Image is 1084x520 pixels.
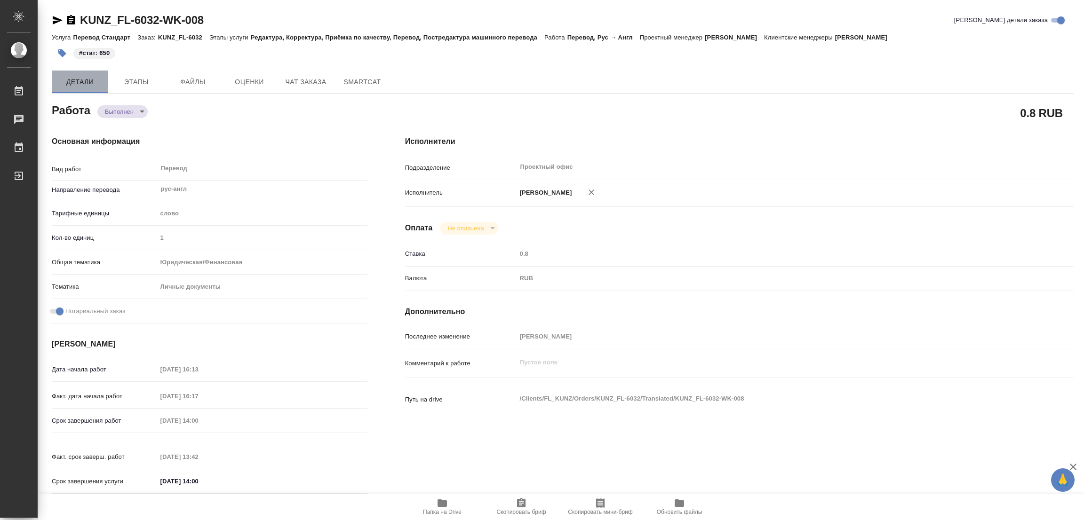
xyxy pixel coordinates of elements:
[52,365,157,374] p: Дата начала работ
[1020,105,1063,121] h2: 0.8 RUB
[405,188,517,197] p: Исполнитель
[835,34,894,41] p: [PERSON_NAME]
[1051,468,1075,492] button: 🙏
[405,359,517,368] p: Комментарий к работе
[283,76,328,88] span: Чат заказа
[405,332,517,341] p: Последнее изменение
[52,185,157,195] p: Направление перевода
[57,76,103,88] span: Детали
[496,509,546,515] span: Скопировать бриф
[517,330,1018,343] input: Пустое поле
[517,247,1018,260] input: Пустое поле
[517,270,1018,286] div: RUB
[403,494,482,520] button: Папка на Drive
[157,450,239,464] input: Пустое поле
[158,34,209,41] p: KUNZ_FL-6032
[65,307,125,316] span: Нотариальный заказ
[640,34,705,41] p: Проектный менеджер
[567,34,640,41] p: Перевод, Рус → Англ
[137,34,158,41] p: Заказ:
[80,14,204,26] a: KUNZ_FL-6032-WK-008
[157,362,239,376] input: Пустое поле
[517,391,1018,407] textarea: /Clients/FL_KUNZ/Orders/KUNZ_FL-6032/Translated/KUNZ_FL-6032-WK-008
[52,258,157,267] p: Общая тематика
[52,209,157,218] p: Тарифные единицы
[52,392,157,401] p: Факт. дата начала работ
[405,306,1074,317] h4: Дополнительно
[52,452,157,462] p: Факт. срок заверш. работ
[227,76,272,88] span: Оценки
[79,48,110,58] p: #стат: 650
[544,34,567,41] p: Работа
[52,233,157,243] p: Кол-во единиц
[405,136,1074,147] h4: Исполнители
[52,34,73,41] p: Услуга
[405,222,433,234] h4: Оплата
[52,165,157,174] p: Вид работ
[157,389,239,403] input: Пустое поле
[764,34,835,41] p: Клиентские менеджеры
[209,34,251,41] p: Этапы услуги
[405,274,517,283] p: Валюта
[517,188,572,197] p: [PERSON_NAME]
[157,254,367,270] div: Юридическая/Финансовая
[440,222,498,235] div: Выполнен
[73,34,137,41] p: Перевод Стандарт
[52,477,157,486] p: Срок завершения услуги
[405,395,517,404] p: Путь на drive
[423,509,462,515] span: Папка на Drive
[954,16,1048,25] span: [PERSON_NAME] детали заказа
[251,34,544,41] p: Редактура, Корректура, Приёмка по качеству, Перевод, Постредактура машинного перевода
[640,494,719,520] button: Обновить файлы
[157,205,367,221] div: слово
[52,339,367,350] h4: [PERSON_NAME]
[52,43,72,63] button: Добавить тэг
[445,224,486,232] button: Не оплачена
[657,509,702,515] span: Обновить файлы
[157,414,239,427] input: Пустое поле
[568,509,632,515] span: Скопировать мини-бриф
[52,136,367,147] h4: Основная информация
[52,101,90,118] h2: Работа
[405,249,517,259] p: Ставка
[52,416,157,425] p: Срок завершения работ
[1055,470,1071,490] span: 🙏
[405,163,517,173] p: Подразделение
[65,15,77,26] button: Скопировать ссылку
[705,34,764,41] p: [PERSON_NAME]
[581,182,602,203] button: Удалить исполнителя
[114,76,159,88] span: Этапы
[170,76,215,88] span: Файлы
[52,15,63,26] button: Скопировать ссылку для ЯМессенджера
[157,231,367,244] input: Пустое поле
[340,76,385,88] span: SmartCat
[97,105,148,118] div: Выполнен
[157,279,367,295] div: Личные документы
[52,282,157,292] p: Тематика
[157,474,239,488] input: ✎ Введи что-нибудь
[102,108,136,116] button: Выполнен
[482,494,561,520] button: Скопировать бриф
[561,494,640,520] button: Скопировать мини-бриф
